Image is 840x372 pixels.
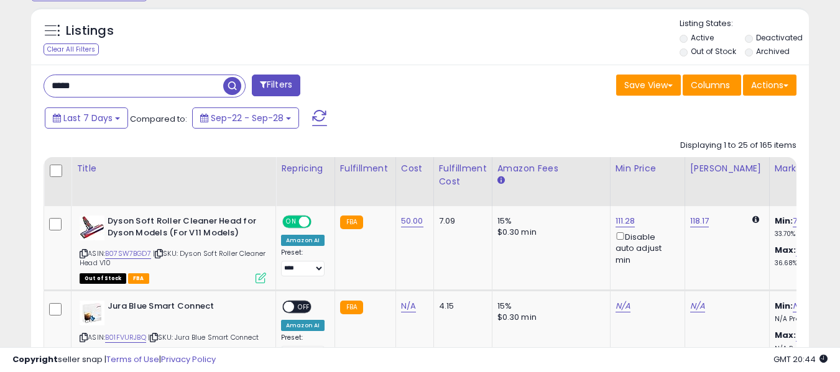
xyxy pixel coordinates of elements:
strong: Copyright [12,353,58,365]
b: Min: [775,300,793,312]
button: Filters [252,75,300,96]
a: 50.00 [401,215,423,227]
span: Sep-22 - Sep-28 [211,112,284,124]
div: Repricing [281,162,330,175]
a: N/A [793,300,808,312]
span: Last 7 Days [63,112,113,124]
a: N/A [616,300,630,312]
span: 2025-10-6 20:44 GMT [773,353,828,365]
div: ASIN: [80,215,266,282]
a: 75.00 [793,215,815,227]
a: B07SW7BGD7 [105,248,151,259]
span: Columns [691,79,730,91]
a: N/A [690,300,705,312]
small: FBA [340,215,363,229]
a: B01FVURJBQ [105,332,146,343]
label: Active [691,32,714,43]
div: Fulfillment [340,162,390,175]
b: Jura Blue Smart Connect [108,301,259,315]
div: Clear All Filters [44,43,99,55]
div: Title [76,162,270,175]
label: Deactivated [756,32,803,43]
label: Archived [756,46,790,57]
div: ASIN: [80,301,266,357]
div: Disable auto adjust min [616,230,675,266]
b: Max: [775,329,796,341]
div: Cost [401,162,428,175]
div: Displaying 1 to 25 of 165 items [680,140,796,152]
span: FBA [128,273,149,284]
div: seller snap | | [12,354,216,366]
div: Min Price [616,162,680,175]
span: ON [284,217,299,227]
div: 15% [497,215,601,227]
span: Compared to: [130,113,187,125]
span: OFF [310,217,330,227]
button: Save View [616,75,681,96]
a: N/A [796,329,811,342]
span: All listings that are currently out of stock and unavailable for purchase on Amazon [80,273,126,284]
div: Preset: [281,248,325,276]
a: N/A [401,300,416,312]
div: Preset: [281,333,325,361]
a: Terms of Use [106,353,159,365]
button: Columns [683,75,741,96]
div: Amazon AI [281,320,325,331]
div: Amazon Fees [497,162,605,175]
label: Out of Stock [691,46,736,57]
div: $0.30 min [497,227,601,238]
div: Fulfillment Cost [439,162,487,188]
b: Min: [775,215,793,227]
a: 118.17 [690,215,709,227]
img: 41EdtXa07gL._SL40_.jpg [80,215,104,240]
a: 86.70 [796,244,818,256]
div: 15% [497,301,601,312]
span: OFF [294,302,314,312]
img: 31qMpEdOtBL._SL40_.jpg [80,301,104,325]
div: 4.15 [439,301,482,312]
button: Last 7 Days [45,107,128,129]
b: Dyson Soft Roller Cleaner Head for Dyson Models (For V11 Models) [108,215,259,242]
div: Amazon AI [281,235,325,246]
span: | SKU: Dyson Soft Roller Cleaner Head V10 [80,248,265,267]
a: Privacy Policy [161,353,216,365]
p: Listing States: [680,18,809,30]
small: FBA [340,301,363,314]
button: Sep-22 - Sep-28 [192,107,299,129]
b: Max: [775,244,796,256]
small: Amazon Fees. [497,175,505,186]
a: 111.28 [616,215,635,227]
span: | SKU: Jura Blue Smart Connect [148,332,259,342]
div: [PERSON_NAME] [690,162,764,175]
button: Actions [743,75,796,96]
div: 7.09 [439,215,482,227]
h5: Listings [66,22,114,40]
div: $0.30 min [497,312,601,323]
